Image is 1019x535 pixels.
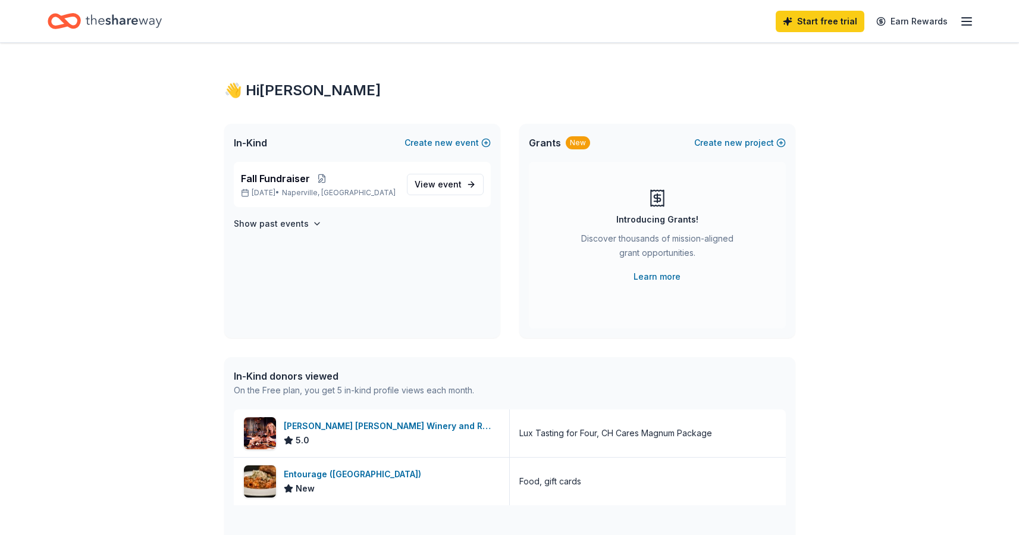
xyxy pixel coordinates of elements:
span: 5.0 [296,433,309,448]
button: Createnewproject [694,136,786,150]
div: New [566,136,590,149]
a: Home [48,7,162,35]
span: new [725,136,742,150]
span: new [435,136,453,150]
img: Image for Entourage (Naperville) [244,465,276,498]
div: Food, gift cards [519,474,581,489]
div: Introducing Grants! [616,212,698,227]
span: View [415,177,462,192]
div: Entourage ([GEOGRAPHIC_DATA]) [284,467,426,481]
div: Lux Tasting for Four, CH Cares Magnum Package [519,426,712,440]
p: [DATE] • [241,188,397,198]
span: New [296,481,315,496]
a: Start free trial [776,11,864,32]
span: In-Kind [234,136,267,150]
button: Show past events [234,217,322,231]
a: View event [407,174,484,195]
a: Earn Rewards [869,11,955,32]
div: Discover thousands of mission-aligned grant opportunities. [576,231,738,265]
div: [PERSON_NAME] [PERSON_NAME] Winery and Restaurants [284,419,500,433]
span: Naperville, [GEOGRAPHIC_DATA] [282,188,396,198]
div: 👋 Hi [PERSON_NAME] [224,81,795,100]
a: Learn more [634,270,681,284]
h4: Show past events [234,217,309,231]
div: In-Kind donors viewed [234,369,474,383]
span: Fall Fundraiser [241,171,310,186]
div: On the Free plan, you get 5 in-kind profile views each month. [234,383,474,398]
img: Image for Cooper's Hawk Winery and Restaurants [244,417,276,449]
span: event [438,179,462,189]
button: Createnewevent [405,136,491,150]
span: Grants [529,136,561,150]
